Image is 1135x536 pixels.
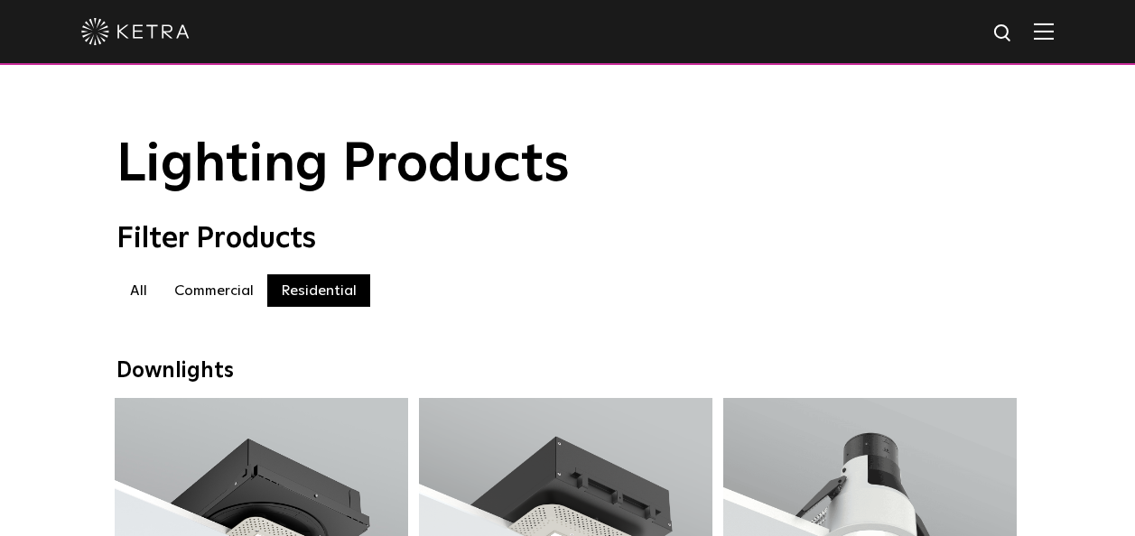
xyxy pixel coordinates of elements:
img: ketra-logo-2019-white [81,18,190,45]
div: Filter Products [116,222,1019,256]
span: Lighting Products [116,138,570,192]
label: Commercial [161,274,267,307]
img: search icon [992,23,1015,45]
div: Downlights [116,358,1019,384]
label: Residential [267,274,370,307]
label: All [116,274,161,307]
img: Hamburger%20Nav.svg [1034,23,1054,40]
